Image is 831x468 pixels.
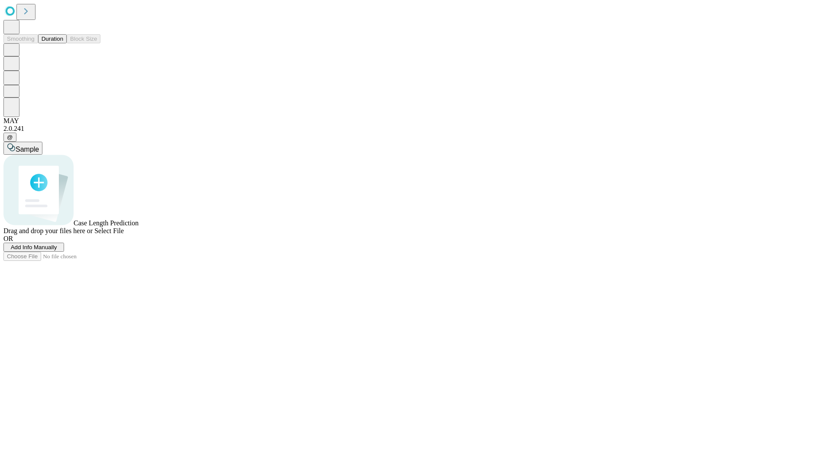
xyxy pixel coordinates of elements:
[3,34,38,43] button: Smoothing
[3,117,828,125] div: MAY
[3,142,42,155] button: Sample
[74,219,138,227] span: Case Length Prediction
[3,227,93,234] span: Drag and drop your files here or
[7,134,13,140] span: @
[16,146,39,153] span: Sample
[3,243,64,252] button: Add Info Manually
[3,133,16,142] button: @
[3,125,828,133] div: 2.0.241
[3,235,13,242] span: OR
[94,227,124,234] span: Select File
[67,34,100,43] button: Block Size
[11,244,57,250] span: Add Info Manually
[38,34,67,43] button: Duration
